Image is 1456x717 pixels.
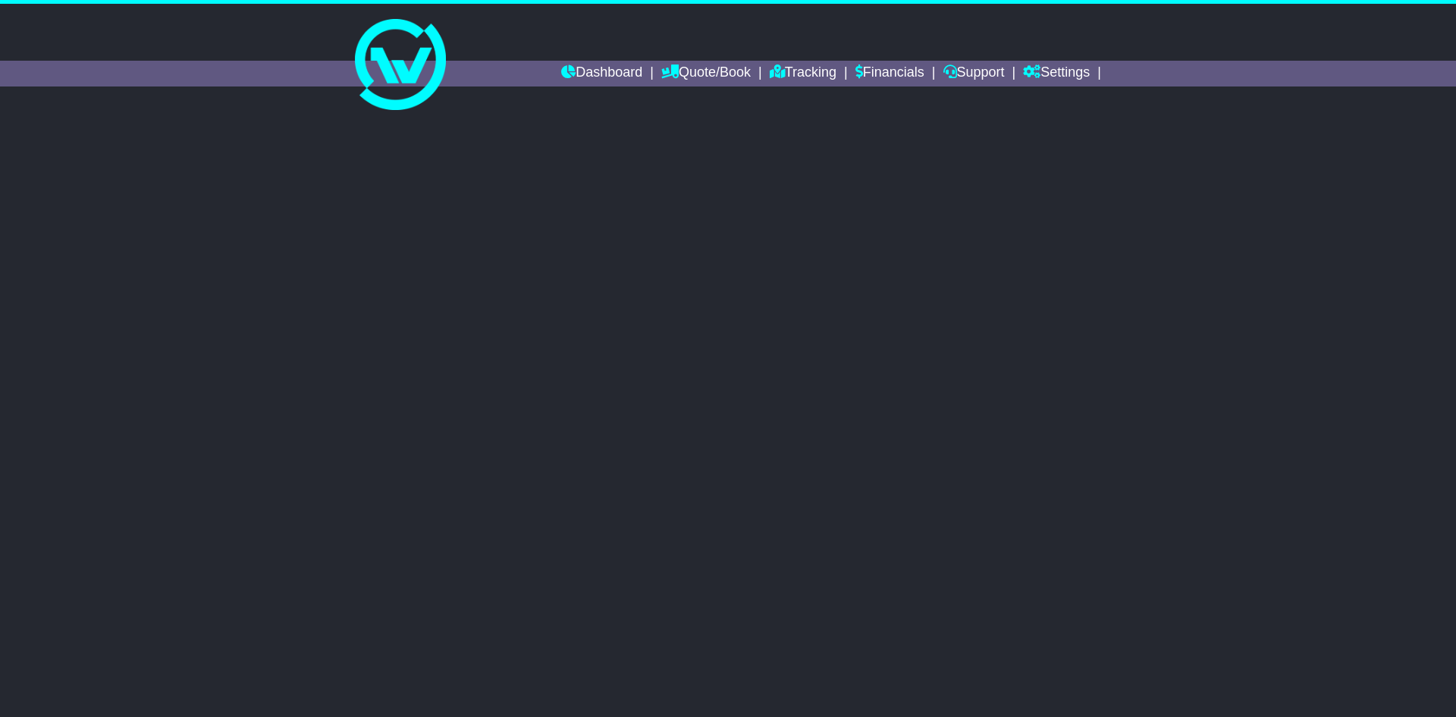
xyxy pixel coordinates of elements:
[1023,61,1090,86] a: Settings
[943,61,1005,86] a: Support
[661,61,751,86] a: Quote/Book
[561,61,642,86] a: Dashboard
[770,61,836,86] a: Tracking
[855,61,924,86] a: Financials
